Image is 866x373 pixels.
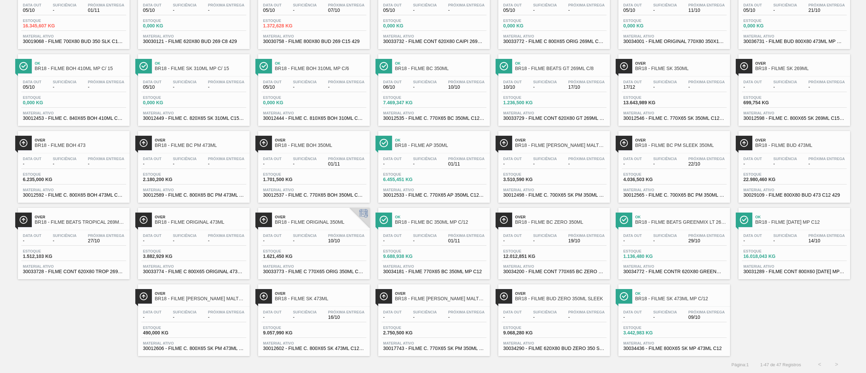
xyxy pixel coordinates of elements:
span: 0,000 KG [383,23,431,28]
img: Ícone [380,216,388,224]
span: 01/11 [448,161,485,167]
a: ÍconeOverBR18 - FILME BEATS TROPICAL 269ML C/8Data out-Suficiência-Próxima Entrega27/10Estoque1.5... [13,203,133,280]
span: BR18 - FILME BOH 350ML [275,143,366,148]
span: 1.372,628 KG [263,23,311,28]
span: 05/10 [744,8,762,13]
span: Over [35,215,126,219]
span: - [773,161,797,167]
a: ÍconeOkBR18 - FILME BC 350MLData out06/10Suficiência-Próxima Entrega10/10Estoque7.469,347 KGMater... [373,49,493,126]
span: Data out [143,157,162,161]
span: 7.469,347 KG [383,100,431,105]
span: Estoque [23,172,70,176]
span: Data out [623,157,642,161]
span: - [533,161,557,167]
span: Estoque [503,19,551,23]
span: - [653,8,677,13]
img: Ícone [620,139,628,147]
span: Material ativo [23,188,124,192]
span: Data out [263,157,282,161]
span: Estoque [744,19,791,23]
span: BR18 - FILME SK PURO MALTE 350ML SLEEK [515,143,607,148]
span: - [688,85,725,90]
span: Ok [35,61,126,65]
span: Próxima Entrega [688,157,725,161]
span: 30012449 - FILME C. 820X65 SK 310ML C15 MP 429 [143,116,245,121]
span: Próxima Entrega [448,157,485,161]
a: ÍconeOkBR18 - FILME BC 350ML MP C/12Data out-Suficiência-Próxima Entrega01/11Estoque9.688,938 KGM... [373,203,493,280]
span: 22.980,460 KG [744,177,791,182]
span: Próxima Entrega [88,157,124,161]
span: Suficiência [173,3,197,7]
span: BR18 - FILME SK 350ML [635,66,727,71]
span: Próxima Entrega [568,3,605,7]
span: 699,754 KG [744,100,791,105]
a: ÍconeOverBR18 - FILME BC PM 473MLData out-Suficiência-Próxima Entrega-Estoque2.180,200 KGMaterial... [133,126,253,203]
span: 10/10 [448,85,485,90]
span: BR18 - FILME BC 350ML [395,66,486,71]
span: Material ativo [744,188,845,192]
span: Suficiência [293,157,317,161]
span: Suficiência [293,80,317,84]
a: ÍconeOverBR18 - FILME BOH 350MLData out-Suficiência-Próxima Entrega01/11Estoque1.701,500 KGMateri... [253,126,373,203]
span: 30030758 - FILME 800X80 BUD 269 C15 429 [263,39,365,44]
a: ÍconeOkBR18 - FILME BOH 310ML MP C/6Data out05/10Suficiência-Próxima Entrega-Estoque0,000 KGMater... [253,49,373,126]
span: Suficiência [533,157,557,161]
span: Material ativo [503,188,605,192]
span: 21/10 [808,8,845,13]
span: Estoque [143,172,190,176]
span: Data out [23,80,42,84]
span: 2.180,200 KG [143,177,190,182]
img: Ícone [19,62,28,70]
span: - [53,8,76,13]
span: Data out [744,3,762,7]
span: 30012598 - FILME C. 800X65 SK 269ML C15 429 [744,116,845,121]
span: 6.455,451 KG [383,177,431,182]
span: 01/11 [328,161,365,167]
span: 05/10 [263,8,282,13]
span: Data out [143,3,162,7]
a: ÍconeOkBR18 - FILME BOH 410ML MP C/ 15Data out05/10Suficiência-Próxima Entrega-Estoque0,000 KGMat... [13,49,133,126]
span: 05/10 [23,8,42,13]
span: Estoque [503,95,551,100]
span: - [413,161,437,167]
span: 30019068 - FILME 700X80 BUD 350 SLK C12 429 [23,39,124,44]
span: Próxima Entrega [88,80,124,84]
span: Material ativo [23,111,124,115]
span: BR18 - FILME BOH 410ML MP C/ 15 [35,66,126,71]
span: Material ativo [623,111,725,115]
span: Suficiência [773,157,797,161]
span: 13.643,989 KG [623,100,671,105]
span: Próxima Entrega [208,157,245,161]
span: Over [35,138,126,142]
span: Próxima Entrega [328,80,365,84]
span: 30030121 - FILME 620X80 BUD 269 C8 429 [143,39,245,44]
span: 05/10 [503,8,522,13]
span: - [23,161,42,167]
span: - [568,8,605,13]
span: Suficiência [173,80,197,84]
img: Ícone [500,216,508,224]
span: Over [635,61,727,65]
span: Over [155,215,246,219]
span: Ok [755,215,847,219]
span: Próxima Entrega [88,3,124,7]
span: Over [275,138,366,142]
span: - [383,161,402,167]
span: - [773,85,797,90]
span: 11/10 [688,8,725,13]
span: Over [755,61,847,65]
img: Ícone [740,139,748,147]
span: Próxima Entrega [568,157,605,161]
span: Próxima Entrega [208,3,245,7]
span: 30033729 - FILME CONT 620X80 GT 269ML C 8 NIV25 [503,116,605,121]
a: ÍconeOkBR18 - FILME SK 310ML MP C/ 15Data out05/10Suficiência-Próxima Entrega-Estoque0,000 KGMate... [133,49,253,126]
span: 05/10 [143,85,162,90]
span: 30012498 - FILME C. 700X65 SK PM 350ML SLK 429 [503,193,605,198]
span: Próxima Entrega [808,3,845,7]
span: Suficiência [53,3,76,7]
span: - [568,161,605,167]
span: BR18 - FILME SK 269ML [755,66,847,71]
span: Data out [143,80,162,84]
span: 30012537 - FILME C. 770X65 BOH 350ML C12 429 [263,193,365,198]
img: Ícone [380,139,388,147]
